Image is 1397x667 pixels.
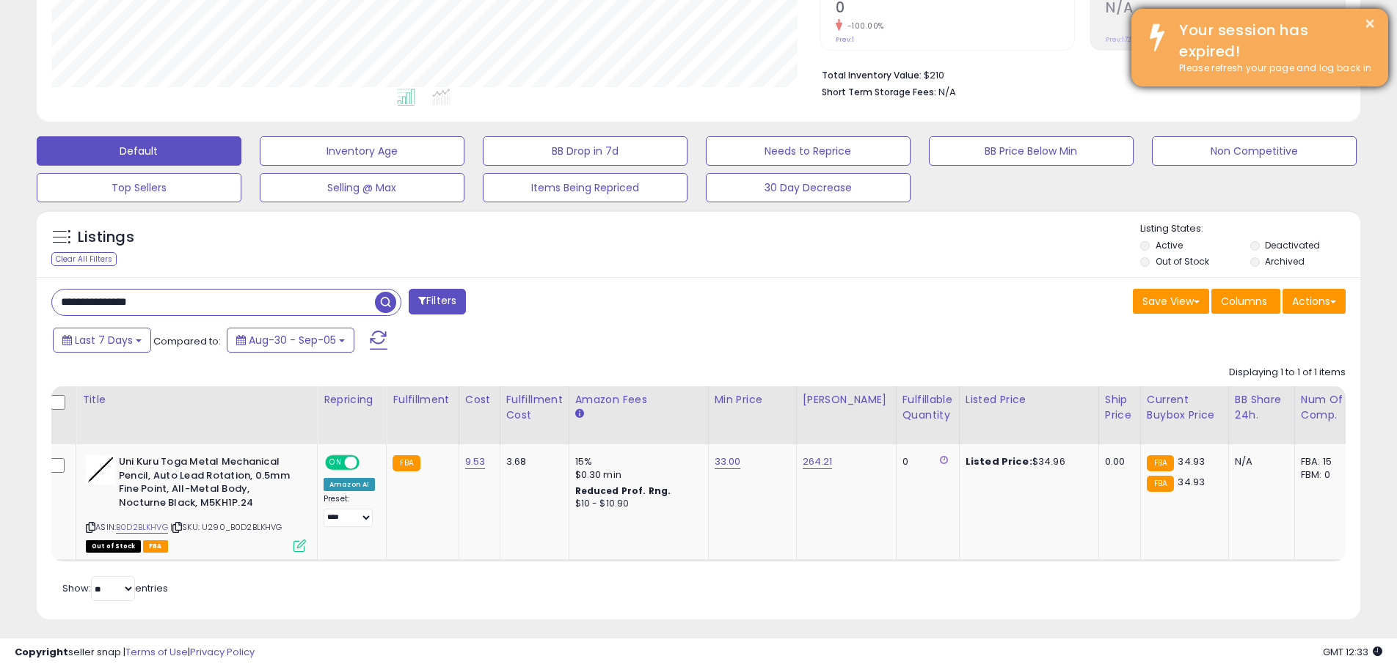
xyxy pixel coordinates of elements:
span: Last 7 Days [75,333,133,347]
div: Amazon AI [324,478,375,491]
span: ON [327,457,345,469]
a: B0D2BLKHVG [116,521,168,534]
span: Columns [1221,294,1267,309]
div: Your session has expired! [1168,20,1377,62]
button: Top Sellers [37,173,241,202]
div: Repricing [324,392,380,408]
div: 0 [902,455,948,468]
div: Fulfillment Cost [506,392,563,423]
b: Total Inventory Value: [822,69,922,81]
div: Fulfillment [393,392,452,408]
div: Preset: [324,494,375,527]
span: 34.93 [1178,454,1205,468]
div: FBM: 0 [1301,468,1349,482]
a: 33.00 [715,454,741,469]
div: FBA: 15 [1301,455,1349,468]
label: Out of Stock [1156,255,1209,268]
div: $34.96 [966,455,1087,468]
label: Active [1156,239,1183,251]
span: N/A [938,85,956,99]
div: Num of Comp. [1301,392,1354,423]
button: Selling @ Max [260,173,464,202]
span: Aug-30 - Sep-05 [249,333,336,347]
div: 0.00 [1105,455,1129,468]
div: Listed Price [966,392,1093,408]
label: Deactivated [1265,239,1320,251]
span: 2025-09-15 12:33 GMT [1323,645,1382,659]
span: Show: entries [62,581,168,595]
div: Current Buybox Price [1147,392,1222,423]
small: Prev: 1 [836,35,854,44]
button: Default [37,136,241,166]
button: Actions [1283,289,1346,314]
div: Fulfillable Quantity [902,392,953,423]
div: Min Price [715,392,790,408]
div: Title [82,392,311,408]
button: Last 7 Days [53,328,151,353]
small: FBA [393,455,420,471]
button: Save View [1133,289,1209,314]
span: Compared to: [153,334,221,348]
b: Uni Kuru Toga Metal Mechanical Pencil, Auto Lead Rotation, 0.5mm Fine Point, All-Metal Body, Noct... [119,455,297,513]
p: Listing States: [1140,222,1360,236]
a: 9.53 [465,454,486,469]
img: 21FZg87jwNL._SL40_.jpg [86,455,115,484]
button: Needs to Reprice [706,136,911,166]
a: Terms of Use [125,645,188,659]
b: Short Term Storage Fees: [822,86,936,98]
button: Aug-30 - Sep-05 [227,328,354,353]
div: Displaying 1 to 1 of 1 items [1229,366,1346,380]
strong: Copyright [15,645,68,659]
a: Privacy Policy [190,645,255,659]
div: Amazon Fees [575,392,702,408]
small: -100.00% [842,21,884,32]
a: 264.21 [803,454,833,469]
span: 34.93 [1178,475,1205,489]
div: Clear All Filters [51,252,117,266]
span: | SKU: U290_B0D2BLKHVG [170,521,282,533]
b: Reduced Prof. Rng. [575,484,671,497]
button: Columns [1211,289,1280,314]
div: seller snap | | [15,646,255,660]
b: Listed Price: [966,454,1032,468]
button: × [1364,15,1376,33]
div: $10 - $10.90 [575,498,697,510]
li: $210 [822,65,1335,83]
button: BB Price Below Min [929,136,1134,166]
div: [PERSON_NAME] [803,392,890,408]
span: FBA [143,540,168,553]
button: BB Drop in 7d [483,136,687,166]
div: Please refresh your page and log back in [1168,62,1377,75]
label: Archived [1265,255,1305,268]
div: 15% [575,455,697,468]
h5: Listings [78,227,134,248]
div: BB Share 24h. [1235,392,1288,423]
div: Cost [465,392,494,408]
small: Amazon Fees. [575,408,584,421]
span: All listings that are currently out of stock and unavailable for purchase on Amazon [86,540,141,553]
button: Items Being Repriced [483,173,687,202]
button: Non Competitive [1152,136,1357,166]
div: Ship Price [1105,392,1134,423]
div: 3.68 [506,455,558,468]
small: FBA [1147,455,1174,471]
small: FBA [1147,476,1174,492]
button: 30 Day Decrease [706,173,911,202]
div: $0.30 min [575,468,697,482]
span: OFF [357,457,381,469]
button: Inventory Age [260,136,464,166]
div: ASIN: [86,455,306,550]
div: N/A [1235,455,1283,468]
button: Filters [409,289,466,314]
small: Prev: 172.93% [1106,35,1147,44]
